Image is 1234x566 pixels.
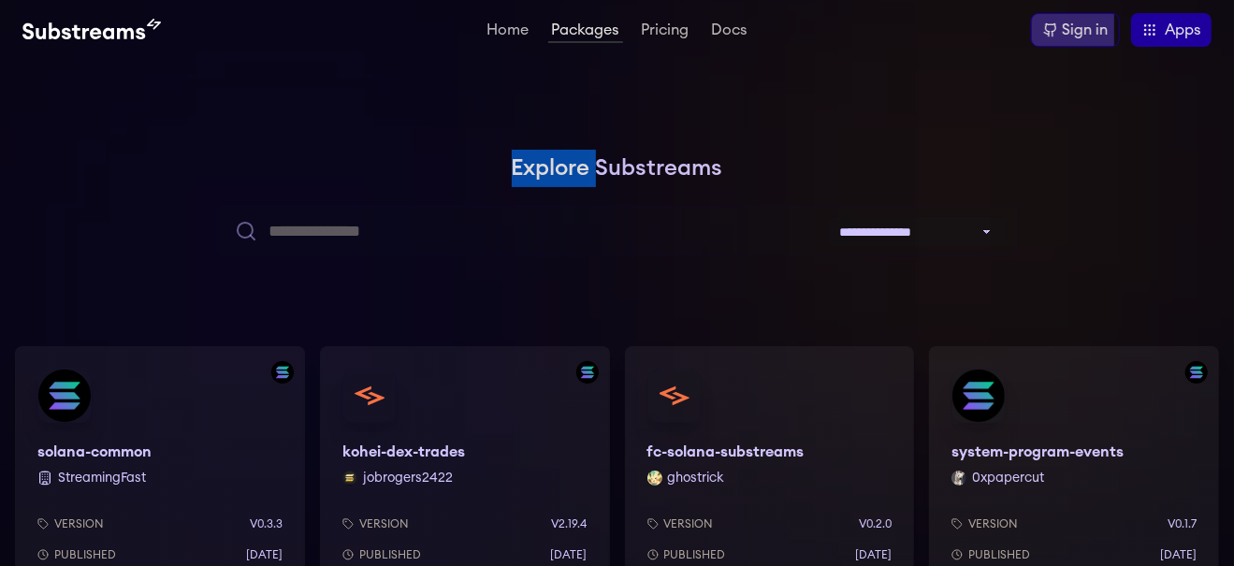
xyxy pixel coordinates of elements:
[22,19,161,41] img: Substream's logo
[1185,361,1208,384] img: Filter by solana network
[484,22,533,41] a: Home
[54,547,116,562] p: Published
[246,547,283,562] p: [DATE]
[363,469,453,487] button: jobrogers2422
[664,547,726,562] p: Published
[548,22,623,43] a: Packages
[552,516,588,531] p: v2.19.4
[859,516,892,531] p: v0.2.0
[664,516,714,531] p: Version
[15,150,1219,187] h1: Explore Substreams
[250,516,283,531] p: v0.3.3
[668,469,725,487] button: ghostrick
[58,469,146,487] button: StreamingFast
[1168,516,1197,531] p: v0.1.7
[1160,547,1197,562] p: [DATE]
[638,22,693,41] a: Pricing
[708,22,751,41] a: Docs
[968,516,1018,531] p: Version
[1165,19,1200,41] span: Apps
[54,516,104,531] p: Version
[271,361,294,384] img: Filter by solana network
[359,516,409,531] p: Version
[359,547,421,562] p: Published
[855,547,892,562] p: [DATE]
[968,547,1030,562] p: Published
[1031,13,1120,47] a: Sign in
[576,361,599,384] img: Filter by solana network
[551,547,588,562] p: [DATE]
[1062,19,1108,41] div: Sign in
[972,469,1044,487] button: 0xpapercut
